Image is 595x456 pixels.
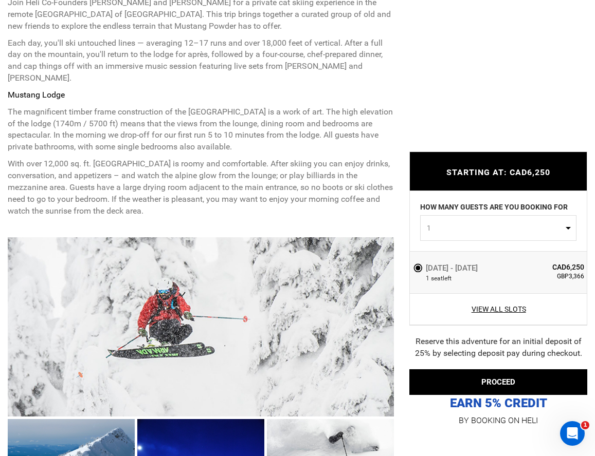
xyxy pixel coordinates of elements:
p: Each day, you'll ski untouched lines — averaging 12–17 runs and over 18,000 feet of vertical. Aft... [8,37,394,84]
iframe: Intercom live chat [560,421,585,446]
span: GBP3,366 [513,272,584,280]
label: HOW MANY GUESTS ARE YOU BOOKING FOR [420,201,568,215]
div: Reserve this adventure for an initial deposit of 25% by selecting deposit pay during checkout. [409,335,587,359]
span: 1 [581,421,589,429]
span: 1 [426,274,429,282]
a: View All Slots [413,303,584,314]
button: PROCEED [409,369,587,395]
span: STARTING AT: CAD6,250 [446,167,550,177]
p: With over 12,000 sq. ft. [GEOGRAPHIC_DATA] is roomy and comfortable. After skiing you can enjoy d... [8,158,394,217]
span: 1 [427,222,563,233]
span: CAD6,250 [513,261,584,272]
p: BY BOOKING ON HELI [409,413,587,428]
p: The magnificent timber frame construction of the [GEOGRAPHIC_DATA] is a work of art. The high ele... [8,106,394,153]
strong: Mustang Lodge [8,90,65,100]
button: 1 [420,215,576,240]
label: [DATE] - [DATE] [413,261,480,274]
span: seat left [431,274,452,282]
